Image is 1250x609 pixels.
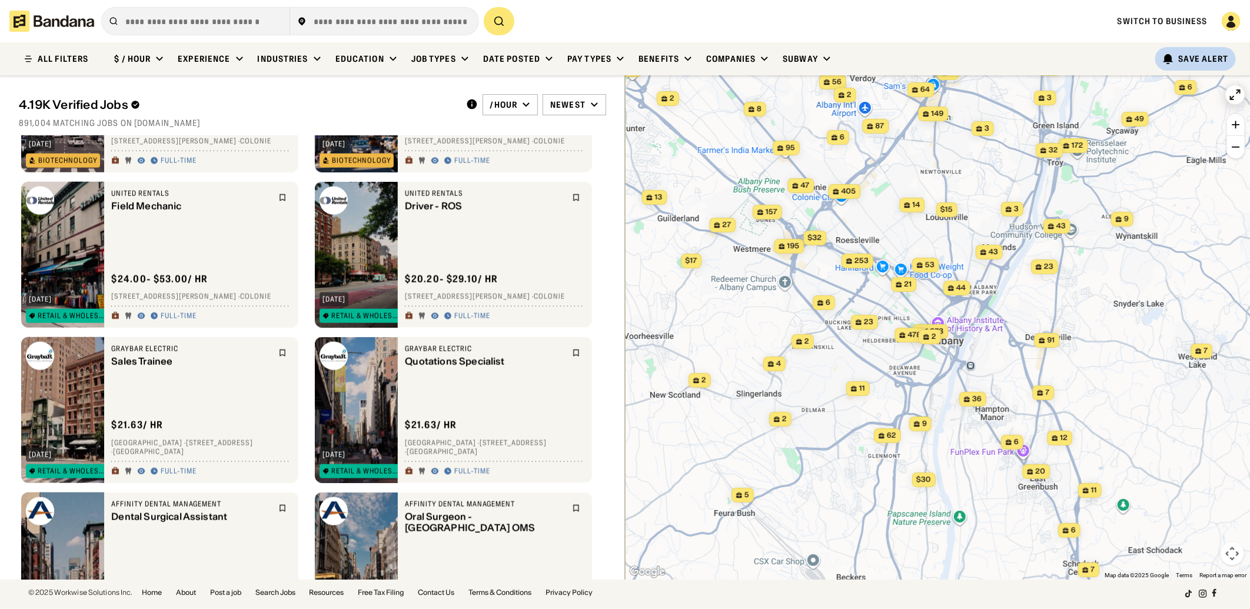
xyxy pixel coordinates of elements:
span: 43 [1056,221,1066,231]
div: Biotechnology [332,157,391,164]
span: $30 [916,475,931,484]
img: Graybar Electric logo [26,342,54,370]
span: $17 [686,256,697,265]
a: Terms & Conditions [469,589,532,596]
div: Retail & Wholesale [38,468,106,475]
div: Date Posted [483,54,540,64]
span: 20 [1036,467,1046,477]
span: 478 [908,330,922,340]
span: 23 [1044,262,1053,272]
span: 21 [905,279,912,289]
div: 4.19K Verified Jobs [19,98,457,112]
span: 64 [920,85,930,95]
div: United Rentals [111,189,271,198]
div: [STREET_ADDRESS][PERSON_NAME] · Colonie [405,292,585,302]
div: [DATE] [29,296,52,303]
span: 9 [1124,214,1129,224]
img: Affinity Dental Management logo [26,497,54,525]
span: 1,273 [926,327,944,337]
div: /hour [490,99,518,110]
span: 9 [950,68,955,78]
img: Google [628,564,667,580]
a: Switch to Business [1118,16,1208,26]
a: Resources [310,589,344,596]
img: Affinity Dental Management logo [320,497,348,525]
div: Graybar Electric [405,344,565,354]
span: $15 [940,205,953,214]
img: United Rentals logo [320,187,348,215]
div: Subway [783,54,818,64]
div: grid [19,135,606,580]
div: ALL FILTERS [38,55,88,63]
div: Save Alert [1179,54,1229,64]
div: Full-time [161,467,197,477]
span: 6 [1014,437,1019,447]
div: Field Mechanic [111,201,271,212]
div: Pay Types [567,54,611,64]
span: 23 [864,317,873,327]
span: 405 [842,187,856,197]
span: 8 [757,104,762,114]
a: About [176,589,196,596]
span: 7 [1046,388,1050,398]
span: 5 [744,490,749,500]
span: 43 [989,247,998,257]
span: 91 [1048,335,1055,345]
div: Driver - ROS [405,201,565,212]
span: 2 [702,375,706,385]
span: 36 [972,394,982,404]
span: 195 [787,241,800,251]
div: Full-time [161,312,197,321]
div: [GEOGRAPHIC_DATA] · [STREET_ADDRESS] · [GEOGRAPHIC_DATA] [405,438,585,457]
div: Retail & Wholesale [38,312,106,320]
div: [DATE] [29,451,52,458]
a: Post a job [210,589,241,596]
div: Dental Surgical Assistant [111,511,271,523]
a: Free Tax Filing [358,589,404,596]
div: 891,004 matching jobs on [DOMAIN_NAME] [19,118,606,128]
div: Retail & Wholesale [331,312,400,320]
div: Affinity Dental Management [111,500,271,509]
span: 7 [1091,565,1095,575]
div: [STREET_ADDRESS][PERSON_NAME] · Colonie [111,292,291,302]
a: Terms (opens in new tab) [1176,572,1192,578]
div: © 2025 Workwise Solutions Inc. [28,589,132,596]
div: $ 20.20 - $29.10 / hr [405,273,498,285]
span: 172 [1072,141,1083,151]
a: Report a map error [1199,572,1246,578]
div: Sales Trainee [111,356,271,367]
div: Job Types [411,54,456,64]
div: Full-time [454,467,490,477]
div: United Rentals [405,189,565,198]
span: 27 [723,220,732,230]
span: 3 [1047,93,1052,103]
div: Companies [706,54,756,64]
div: Experience [178,54,230,64]
div: Graybar Electric [111,344,271,354]
span: 2 [932,332,936,342]
span: 12 [1060,433,1068,443]
span: 11 [859,384,865,394]
span: 253 [855,256,869,266]
span: 14 [913,200,920,210]
span: 32 [1049,145,1058,155]
span: 3 [985,124,989,134]
span: 4 [776,359,781,369]
div: $ 21.63 / hr [405,419,457,431]
span: $32 [808,233,822,242]
div: [GEOGRAPHIC_DATA] · [STREET_ADDRESS] · [GEOGRAPHIC_DATA] [111,438,291,457]
div: Industries [258,54,308,64]
div: Newest [550,99,586,110]
span: 44 [956,283,966,293]
div: [DATE] [323,451,345,458]
span: 6 [840,132,845,142]
div: Full-time [454,312,490,321]
div: Education [335,54,384,64]
a: Search Jobs [255,589,295,596]
span: 2 [782,414,787,424]
span: 2 [670,94,674,104]
img: United Rentals logo [26,187,54,215]
span: 149 [932,109,944,119]
div: Quotations Specialist [405,356,565,367]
